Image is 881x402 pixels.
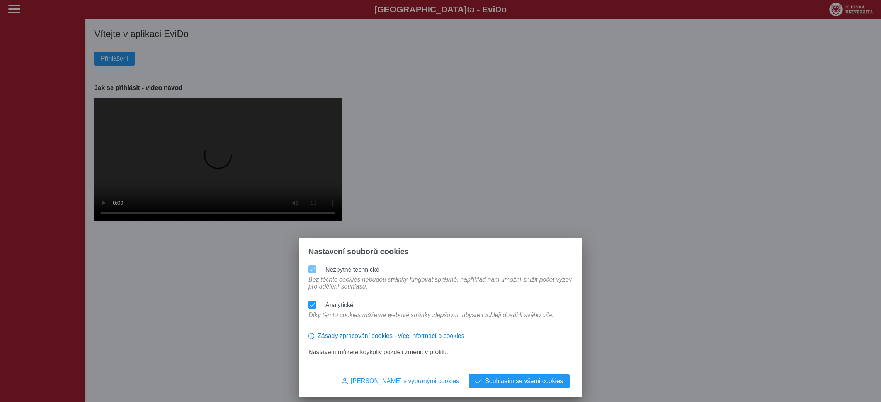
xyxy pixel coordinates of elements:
label: Analytické [325,302,354,308]
div: Díky těmto cookies můžeme webové stránky zlepšovat, abyste rychleji dosáhli svého cíle. [305,312,557,326]
button: Zásady zpracování cookies - více informací o cookies [308,329,464,343]
span: Nastavení souborů cookies [308,247,409,256]
a: Zásady zpracování cookies - více informací o cookies [308,336,464,342]
span: [PERSON_NAME] s vybranými cookies [351,378,459,385]
button: Souhlasím se všemi cookies [469,374,570,388]
span: Souhlasím se všemi cookies [485,378,563,385]
label: Nezbytné technické [325,266,379,273]
button: [PERSON_NAME] s vybranými cookies [335,374,466,388]
div: Bez těchto cookies nebudou stránky fungovat správně, například nám umožní snížit počet výzev pro ... [305,276,576,298]
p: Nastavení můžete kdykoliv později změnit v profilu. [308,349,573,356]
span: Zásady zpracování cookies - více informací o cookies [318,333,464,340]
